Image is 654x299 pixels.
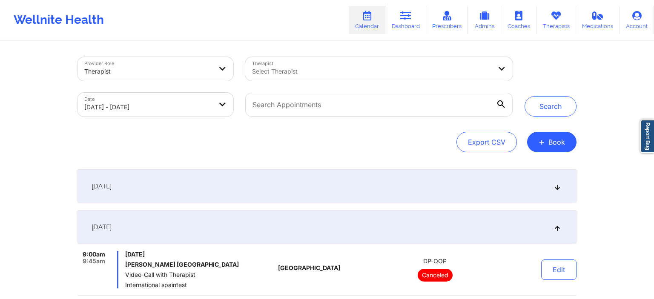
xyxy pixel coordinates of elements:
a: Calendar [349,6,385,34]
span: [DATE] [92,223,112,231]
div: Therapist [84,62,212,81]
a: Prescribers [426,6,468,34]
button: Search [525,96,577,117]
a: Report Bug [640,120,654,153]
div: [DATE] - [DATE] [84,98,212,117]
span: 9:45am [83,258,105,265]
p: Canceled [418,269,453,282]
a: Dashboard [385,6,426,34]
span: [DATE] [125,251,275,258]
span: [GEOGRAPHIC_DATA] [278,265,340,271]
span: 9:00am [83,251,105,258]
h6: [PERSON_NAME] [GEOGRAPHIC_DATA] [125,261,275,268]
input: Search Appointments [245,93,513,117]
button: +Book [527,132,577,152]
span: + [539,140,545,144]
a: Admins [468,6,501,34]
span: Video-Call with Therapist [125,271,275,278]
button: Export CSV [456,132,517,152]
span: International spaintest [125,282,275,288]
button: Edit [541,259,577,280]
a: Therapists [536,6,576,34]
a: Account [620,6,654,34]
a: Coaches [501,6,536,34]
span: DP-OOP [423,258,447,265]
span: [DATE] [92,182,112,191]
a: Medications [576,6,620,34]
